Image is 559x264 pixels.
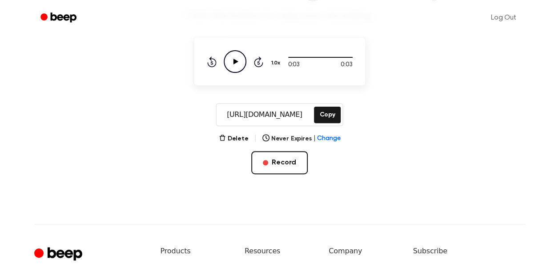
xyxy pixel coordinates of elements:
button: Record [251,151,308,174]
button: Never Expires|Change [262,134,341,144]
button: Delete [219,134,249,144]
button: Copy [314,107,340,123]
span: Change [317,134,340,144]
a: Beep [34,9,84,27]
h6: Subscribe [413,246,525,256]
h6: Company [329,246,398,256]
span: 0:03 [341,60,352,70]
button: 1.0x [270,56,284,71]
h6: Resources [245,246,314,256]
a: Cruip [34,246,84,263]
h6: Products [161,246,230,256]
a: Log Out [482,7,525,28]
span: | [254,133,257,144]
span: | [313,134,315,144]
span: 0:03 [288,60,300,70]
